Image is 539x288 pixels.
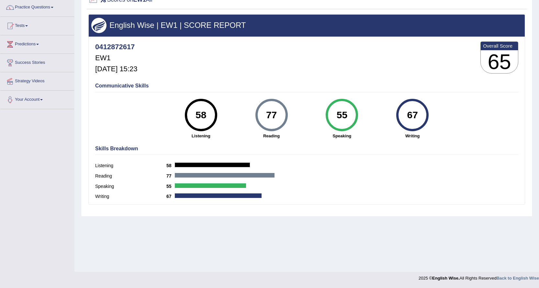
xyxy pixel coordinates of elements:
strong: Reading [240,133,304,139]
b: 58 [166,163,175,168]
strong: Listening [169,133,233,139]
a: Strategy Videos [0,72,74,88]
h5: [DATE] 15:23 [95,65,137,73]
strong: Writing [380,133,444,139]
label: Writing [95,193,166,200]
div: 58 [189,101,213,129]
div: 2025 © All Rights Reserved [419,272,539,281]
h3: English Wise | EW1 | SCORE REPORT [91,21,522,29]
h4: Communicative Skills [95,83,518,89]
a: Success Stories [0,54,74,70]
a: Your Account [0,91,74,107]
h5: EW1 [95,54,137,62]
a: Predictions [0,35,74,52]
a: Back to English Wise [497,276,539,281]
div: 55 [330,101,354,129]
h3: 65 [481,50,518,74]
strong: Speaking [310,133,374,139]
img: wings.png [91,18,107,33]
h4: Skills Breakdown [95,146,518,152]
div: 77 [260,101,283,129]
b: Overall Score [483,43,516,49]
label: Reading [95,173,166,179]
strong: English Wise. [432,276,459,281]
label: Listening [95,162,166,169]
h4: 0412872617 [95,43,137,51]
label: Speaking [95,183,166,190]
a: Tests [0,17,74,33]
b: 77 [166,173,175,179]
div: 67 [401,101,424,129]
b: 67 [166,194,175,199]
b: 55 [166,184,175,189]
